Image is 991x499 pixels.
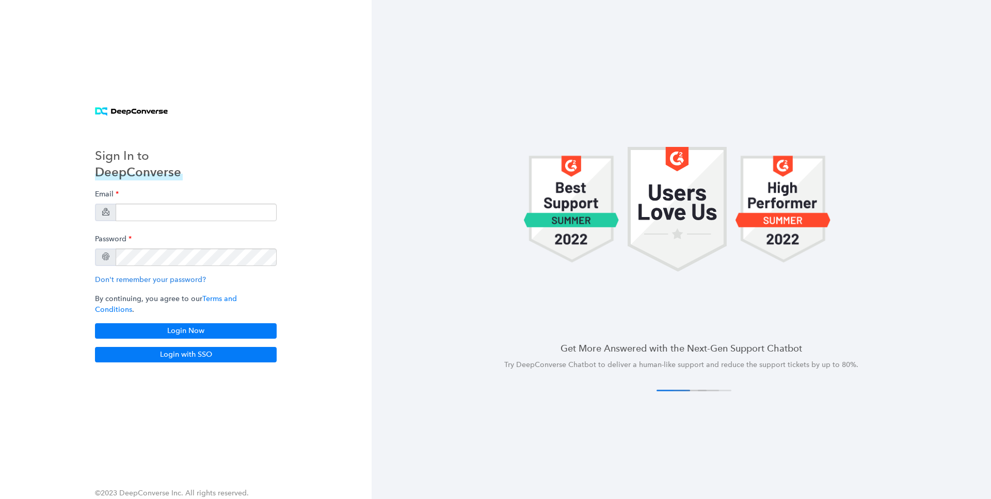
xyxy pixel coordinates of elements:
[95,323,277,339] button: Login Now
[504,360,858,369] span: Try DeepConverse Chatbot to deliver a human-like support and reduce the support tickets by up to ...
[523,147,619,272] img: carousel 1
[95,185,119,204] label: Email
[657,390,690,391] button: 1
[95,275,206,284] a: Don't remember your password?
[95,347,277,362] button: Login with SSO
[698,390,731,391] button: 4
[95,229,132,248] label: Password
[95,294,237,314] a: Terms and Conditions
[685,390,719,391] button: 3
[673,390,707,391] button: 2
[735,147,831,272] img: carousel 1
[95,293,277,315] p: By continuing, you agree to our .
[628,147,727,272] img: carousel 1
[95,107,168,116] img: horizontal logo
[95,147,183,164] h3: Sign In to
[396,342,966,355] h4: Get More Answered with the Next-Gen Support Chatbot
[95,489,249,497] span: ©2023 DeepConverse Inc. All rights reserved.
[95,164,183,180] h3: DeepConverse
